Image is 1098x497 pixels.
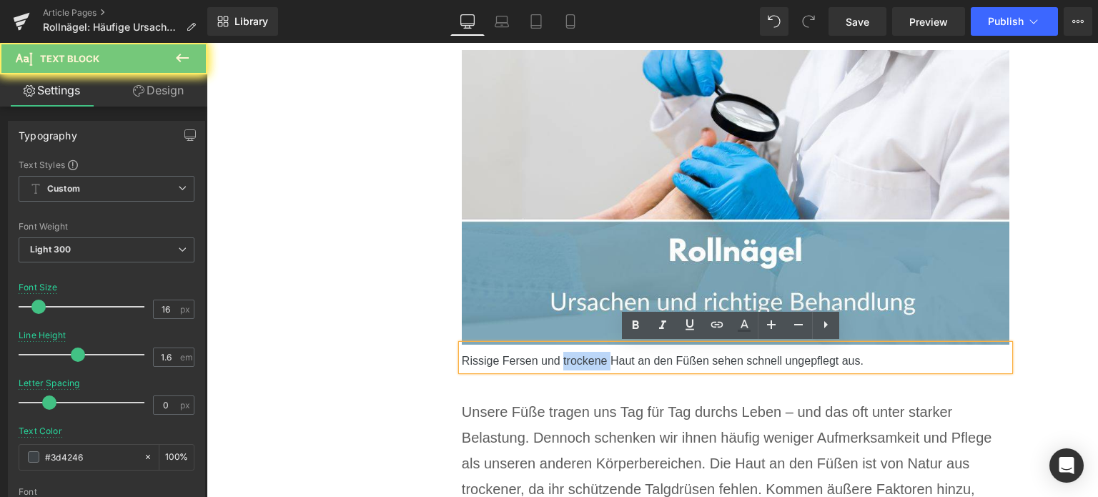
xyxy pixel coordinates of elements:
span: px [180,400,192,410]
button: Redo [794,7,823,36]
div: Typography [19,122,77,142]
a: Preview [892,7,965,36]
div: Font Size [19,282,58,292]
div: Text Styles [19,159,194,170]
div: Line Height [19,330,66,340]
span: Library [234,15,268,28]
a: Desktop [450,7,485,36]
div: Rissige Fersen und trockene Haut an den Füßen sehen schnell ungepflegt aus. [255,302,803,328]
a: New Library [207,7,278,36]
span: Preview [909,14,948,29]
a: Mobile [553,7,588,36]
div: Font Weight [19,222,194,232]
a: Tablet [519,7,553,36]
span: Rollnägel: Häufige Ursachen und richtige Behandlung [43,21,180,33]
span: Save [846,14,869,29]
span: Publish [988,16,1024,27]
b: Light 300 [30,244,71,255]
div: Font [19,487,194,497]
span: em [180,353,192,362]
input: Color [45,449,137,465]
a: Laptop [485,7,519,36]
button: Publish [971,7,1058,36]
div: Text Color [19,426,62,436]
button: More [1064,7,1092,36]
span: px [180,305,192,314]
div: % [159,445,194,470]
div: Open Intercom Messenger [1049,448,1084,483]
button: Undo [760,7,788,36]
span: Text Block [40,53,99,64]
b: Custom [47,183,80,195]
a: Article Pages [43,7,207,19]
img: rollnägel [255,7,803,302]
a: Design [107,74,210,107]
div: Letter Spacing [19,378,80,388]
